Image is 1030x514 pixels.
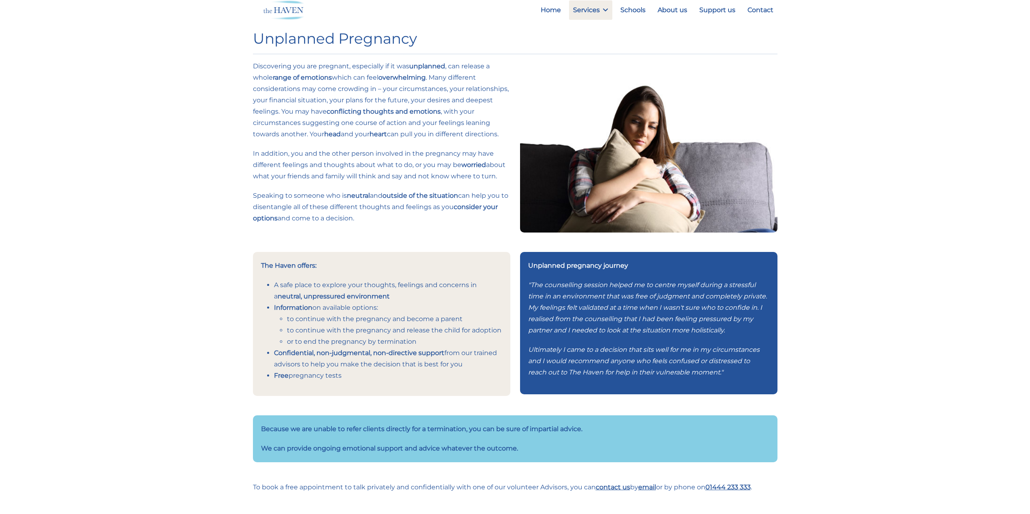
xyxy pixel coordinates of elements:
[253,30,777,47] h1: Unplanned Pregnancy
[520,61,777,232] img: Front view of a sad girl embracing a pillow sitting on a couch
[287,325,502,336] li: to continue with the pregnancy and release the child for adoption
[705,483,751,491] a: 01444 233 333
[569,0,612,20] a: Services
[461,161,486,169] strong: worried
[378,74,426,81] strong: overwhelming
[274,304,312,311] strong: Information
[382,192,458,199] strong: outside of the situation
[261,262,316,269] strong: The Haven offers:
[347,192,370,199] strong: neutral
[528,344,769,378] p: Ultimately I came to a decision that sits well for me in my circumstances and I would recommend a...
[274,372,289,379] strong: Free
[324,130,341,138] strong: head
[616,0,650,20] a: Schools
[253,61,510,140] p: Discovering you are pregnant, especially if it was , can release a whole which can feel . Many di...
[273,74,332,81] strong: range of emotions
[596,483,630,491] a: contact us
[327,108,441,115] strong: conflicting thoughts and emotions
[253,190,510,224] p: Speaking to someone who is and can help you to disentangle all of these different thoughts and fe...
[528,262,628,269] strong: Unplanned pregnancy journey
[537,0,565,20] a: Home
[287,313,502,325] li: to continue with the pregnancy and become a parent
[253,148,510,182] p: In addition, you and the other person involved in the pregnancy may have different feelings and t...
[274,370,502,381] li: pregnancy tests
[274,347,502,370] li: from our trained advisors to help you make the decision that is best for you
[261,425,582,433] strong: Because we are unable to refer clients directly for a termination, you can be sure of impartial a...
[253,203,498,222] strong: consider your options
[274,349,444,357] strong: Confidential, non-judgmental, non-directive support
[528,279,769,336] p: "The counselling session helped me to centre myself during a stressful time in an environment tha...
[261,444,518,452] strong: We can provide ongoing emotional support and advice whatever the outcome.
[274,302,502,347] li: on available options:
[287,336,502,347] li: or to end the pregnancy by termination
[654,0,691,20] a: About us
[638,483,656,491] a: email
[743,0,777,20] a: Contact
[370,130,387,138] strong: heart
[409,62,445,70] strong: unplanned
[278,292,390,300] strong: neutral, unpressured environment
[695,0,739,20] a: Support us
[274,279,502,302] li: A safe place to explore your thoughts, feelings and concerns in a
[253,482,777,493] p: To book a free appointment to talk privately and confidentially with one of our volunteer Advisor...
